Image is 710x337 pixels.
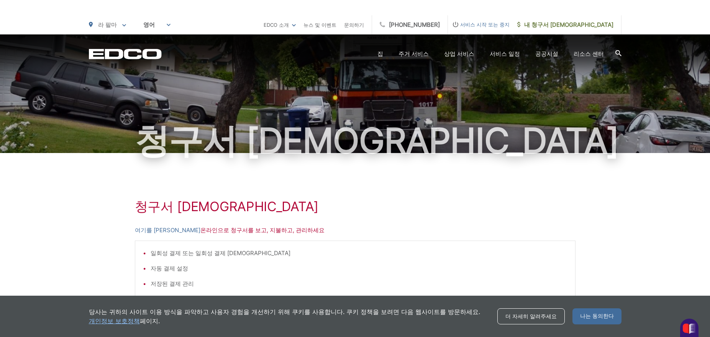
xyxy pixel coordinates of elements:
font: 청구서 [DEMOGRAPHIC_DATA] [135,120,620,161]
font: 내 청구서 [DEMOGRAPHIC_DATA] [524,21,613,28]
font: 페이지. [140,317,160,325]
font: 공공시설 [535,50,558,57]
font: 문의하기 [344,22,364,28]
a: 상업 서비스 [444,49,474,59]
font: 개인정보 보호정책 [89,317,140,325]
font: 상업 서비스 [444,50,474,57]
font: 자동 결제 설정 [151,265,188,272]
font: 집 [377,50,383,57]
a: 서비스 일정 [490,49,520,59]
a: [PHONE_NUMBER] [372,15,448,34]
font: 영어 [143,21,155,28]
font: 당사는 귀하의 사이트 이용 방식을 파악하고 사용자 경험을 개선하기 위해 쿠키를 사용합니다. 쿠키 정책을 보려면 다음 웹사이트를 방문하세요. [89,308,480,316]
font: 청구서 [DEMOGRAPHIC_DATA] [135,199,318,214]
a: 리소스 센터 [574,49,604,59]
a: 집 [377,49,383,59]
a: 주거 서비스 [398,49,429,59]
font: 서비스 일정 [490,50,520,57]
font: 라 팔마 [98,21,117,28]
font: EDCO 소개 [264,22,289,28]
font: 종이 없는 세상으로 [151,295,200,303]
a: 문의하기 [344,20,364,29]
a: 뉴스 및 이벤트 [303,20,336,29]
a: EDCO 소개 [264,20,296,29]
a: 여기를 [PERSON_NAME] [135,226,200,235]
span: 영어 [138,18,176,32]
font: 뉴스 및 이벤트 [303,22,336,28]
a: EDCD 로고. 홈페이지로 돌아가기 [89,49,162,59]
font: 주거 서비스 [398,50,429,57]
a: 개인정보 보호정책 [89,316,140,326]
a: 내 청구서 [DEMOGRAPHIC_DATA] [510,15,621,34]
font: 저장된 결제 관리 [151,280,194,287]
font: 온라인으로 청구서를 보고, 지불하고, 관리하세요 [200,226,325,234]
a: 더 자세히 알려주세요 [497,308,565,324]
font: 일회성 결제 또는 일회성 결제 [DEMOGRAPHIC_DATA] [151,249,290,257]
font: 리소스 센터 [574,50,604,57]
font: 여기를 [PERSON_NAME] [135,226,200,234]
a: 공공시설 [535,49,558,59]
